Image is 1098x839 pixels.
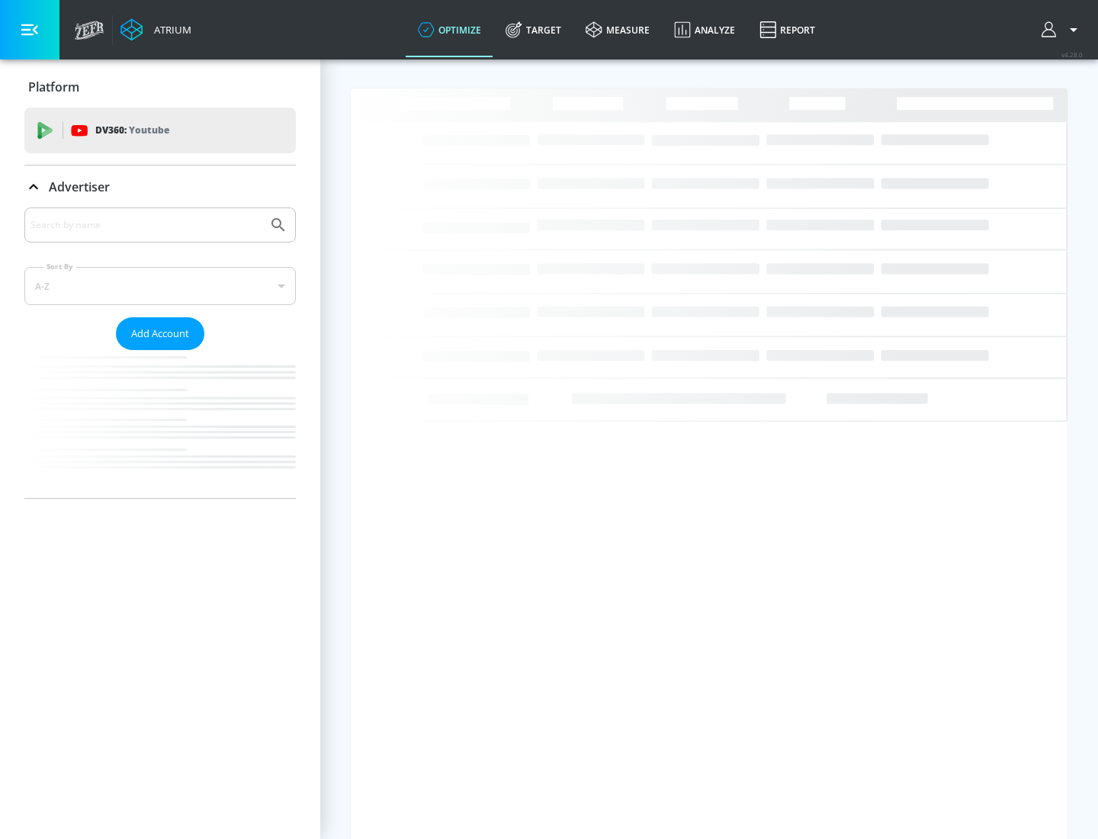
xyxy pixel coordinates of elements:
[116,317,204,350] button: Add Account
[24,166,296,208] div: Advertiser
[148,23,191,37] div: Atrium
[43,262,76,272] label: Sort By
[406,2,493,57] a: optimize
[24,207,296,498] div: Advertiser
[131,325,189,342] span: Add Account
[662,2,747,57] a: Analyze
[24,267,296,305] div: A-Z
[24,66,296,108] div: Platform
[49,178,110,195] p: Advertiser
[573,2,662,57] a: measure
[747,2,827,57] a: Report
[24,108,296,153] div: DV360: Youtube
[493,2,573,57] a: Target
[120,18,191,41] a: Atrium
[95,122,169,139] p: DV360:
[30,215,262,235] input: Search by name
[28,79,79,95] p: Platform
[1061,50,1083,59] span: v 4.28.0
[129,122,169,138] p: Youtube
[24,350,296,498] nav: list of Advertiser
